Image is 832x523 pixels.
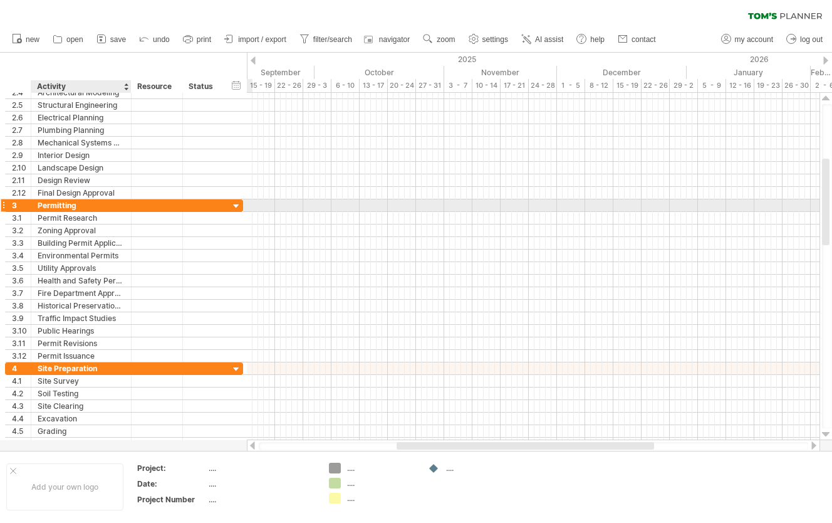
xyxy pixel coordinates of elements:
[93,31,130,48] a: save
[12,312,31,324] div: 3.9
[247,79,275,92] div: 15 - 19
[783,79,811,92] div: 26 - 30
[49,31,87,48] a: open
[12,300,31,312] div: 3.8
[238,35,286,44] span: import / export
[416,79,444,92] div: 27 - 31
[800,35,823,44] span: log out
[209,463,314,473] div: ....
[137,494,206,505] div: Project Number
[444,66,557,79] div: November 2025
[38,262,125,274] div: Utility Approvals
[38,149,125,161] div: Interior Design
[209,478,314,489] div: ....
[735,35,773,44] span: my account
[12,400,31,412] div: 4.3
[38,413,125,425] div: Excavation
[12,287,31,299] div: 3.7
[12,137,31,149] div: 2.8
[687,66,811,79] div: January 2026
[38,337,125,349] div: Permit Revisions
[38,275,125,287] div: Health and Safety Permits
[632,35,656,44] span: contact
[221,31,290,48] a: import / export
[12,425,31,437] div: 4.5
[465,31,512,48] a: settings
[12,325,31,337] div: 3.10
[446,463,514,473] div: ....
[585,79,613,92] div: 8 - 12
[110,35,126,44] span: save
[38,400,125,412] div: Site Clearing
[6,463,123,510] div: Add your own logo
[180,31,215,48] a: print
[26,35,39,44] span: new
[38,137,125,149] div: Mechanical Systems Design
[37,80,124,93] div: Activity
[472,79,501,92] div: 10 - 14
[38,162,125,174] div: Landscape Design
[12,262,31,274] div: 3.5
[38,325,125,337] div: Public Hearings
[66,35,83,44] span: open
[12,187,31,199] div: 2.12
[38,362,125,374] div: Site Preparation
[12,362,31,374] div: 4
[38,375,125,387] div: Site Survey
[12,112,31,124] div: 2.6
[331,79,360,92] div: 6 - 10
[501,79,529,92] div: 17 - 21
[557,79,585,92] div: 1 - 5
[590,35,605,44] span: help
[12,199,31,211] div: 3
[38,425,125,437] div: Grading
[437,35,455,44] span: zoom
[136,31,174,48] a: undo
[12,388,31,399] div: 4.2
[38,212,125,224] div: Permit Research
[38,237,125,249] div: Building Permit Application
[613,79,642,92] div: 15 - 19
[38,300,125,312] div: Historical Preservation Approval
[137,463,206,473] div: Project:
[535,35,563,44] span: AI assist
[38,99,125,111] div: Structural Engineering
[518,31,567,48] a: AI assist
[12,162,31,174] div: 2.10
[698,79,726,92] div: 5 - 9
[209,494,314,505] div: ....
[137,80,175,93] div: Resource
[347,463,415,473] div: ....
[12,350,31,362] div: 3.12
[388,79,416,92] div: 20 - 24
[754,79,783,92] div: 19 - 23
[12,149,31,161] div: 2.9
[313,35,352,44] span: filter/search
[12,413,31,425] div: 4.4
[189,80,216,93] div: Status
[38,124,125,136] div: Plumbing Planning
[12,337,31,349] div: 3.11
[670,79,698,92] div: 29 - 2
[379,35,410,44] span: navigator
[615,31,660,48] a: contact
[12,212,31,224] div: 3.1
[12,375,31,387] div: 4.1
[38,350,125,362] div: Permit Issuance
[444,79,472,92] div: 3 - 7
[12,250,31,261] div: 3.4
[315,66,444,79] div: October 2025
[38,112,125,124] div: Electrical Planning
[296,31,356,48] a: filter/search
[557,66,687,79] div: December 2025
[347,493,415,504] div: ....
[38,199,125,211] div: Permitting
[12,275,31,287] div: 3.6
[360,79,388,92] div: 13 - 17
[420,31,459,48] a: zoom
[783,31,826,48] a: log out
[275,79,303,92] div: 22 - 26
[197,35,211,44] span: print
[190,66,315,79] div: September 2025
[137,478,206,489] div: Date:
